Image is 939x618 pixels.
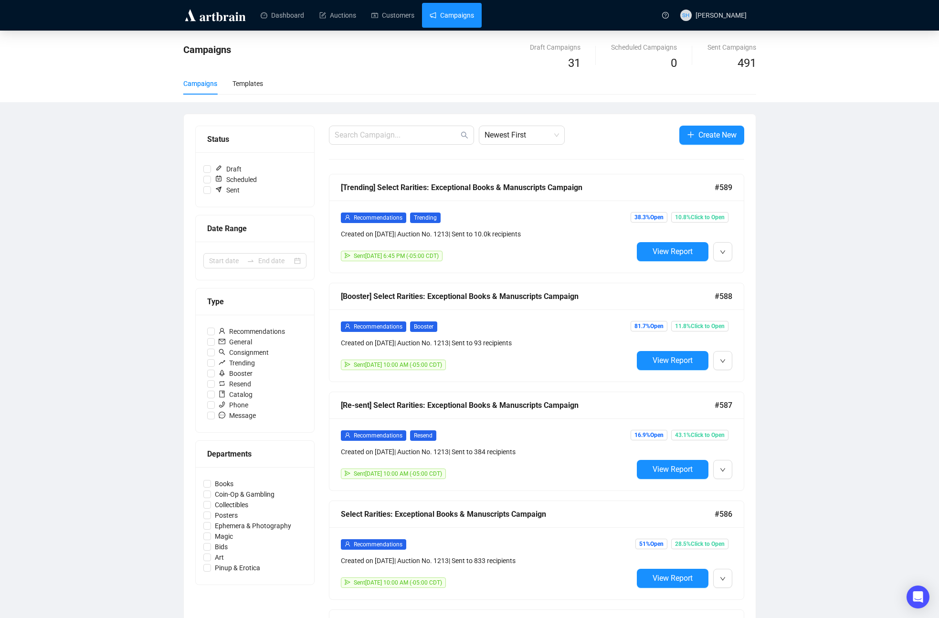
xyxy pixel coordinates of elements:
span: Sent [DATE] 10:00 AM (-05:00 CDT) [354,470,442,477]
span: Posters [211,510,242,521]
span: #588 [715,290,732,302]
span: send [345,470,350,476]
div: Select Rarities: Exceptional Books & Manuscripts Campaign [341,508,715,520]
div: [Booster] Select Rarities: Exceptional Books & Manuscripts Campaign [341,290,715,302]
span: Sent [DATE] 10:00 AM (-05:00 CDT) [354,362,442,368]
span: search [461,131,468,139]
span: 11.8% Click to Open [671,321,728,331]
span: 51% Open [635,539,667,549]
span: send [345,579,350,585]
button: Create New [679,126,744,145]
span: down [720,467,726,473]
span: Consignment [215,347,273,358]
span: mail [219,338,225,345]
span: 0 [671,56,677,70]
div: Created on [DATE] | Auction No. 1213 | Sent to 93 recipients [341,338,633,348]
div: [Re-sent] Select Rarities: Exceptional Books & Manuscripts Campaign [341,399,715,411]
span: [PERSON_NAME] [696,11,747,19]
span: Sent [211,185,243,195]
span: Recommendations [354,432,402,439]
span: to [247,257,254,265]
a: [Trending] Select Rarities: Exceptional Books & Manuscripts Campaign#589userRecommendationsTrendi... [329,174,744,273]
div: Status [207,133,303,145]
span: Booster [215,368,256,379]
div: Departments [207,448,303,460]
span: user [219,328,225,334]
a: Select Rarities: Exceptional Books & Manuscripts Campaign#586userRecommendationsCreated on [DATE]... [329,501,744,600]
span: Booster [410,321,437,332]
span: Newest First [485,126,559,144]
div: Draft Campaigns [530,42,580,53]
div: Sent Campaigns [707,42,756,53]
span: View Report [653,574,693,583]
span: Trending [215,358,259,368]
span: Coin-Op & Gambling [211,489,278,500]
span: user [345,432,350,438]
span: Draft [211,164,245,174]
span: plus [687,131,695,139]
span: Sent [DATE] 6:45 PM (-05:00 CDT) [354,253,439,259]
span: View Report [653,247,693,256]
button: View Report [637,351,708,370]
span: phone [219,401,225,408]
span: 10.8% Click to Open [671,212,728,223]
span: send [345,253,350,258]
span: search [219,349,225,355]
span: Campaigns [183,44,231,55]
span: #589 [715,181,732,193]
span: Recommendations [354,541,402,548]
span: SH [682,11,689,20]
span: Ephemera & Photography [211,521,295,531]
a: [Booster] Select Rarities: Exceptional Books & Manuscripts Campaign#588userRecommendationsBooster... [329,283,744,382]
span: Art [211,552,228,563]
span: Bids [211,542,232,552]
span: 38.3% Open [631,212,667,223]
div: Templates [232,78,263,89]
span: #586 [715,508,732,520]
span: Trending [410,213,441,223]
div: Created on [DATE] | Auction No. 1213 | Sent to 10.0k recipients [341,229,633,239]
span: Message [215,410,260,421]
input: Search Campaign... [335,129,459,141]
span: rocket [219,370,225,376]
span: Recommendations [354,214,402,221]
span: General [215,337,256,347]
button: View Report [637,242,708,261]
span: down [720,249,726,255]
span: user [345,541,350,547]
span: Collectibles [211,500,252,510]
span: down [720,358,726,364]
div: Date Range [207,223,303,234]
a: Campaigns [430,3,474,28]
span: down [720,576,726,582]
span: 31 [568,56,580,70]
span: 43.1% Click to Open [671,430,728,440]
a: [Re-sent] Select Rarities: Exceptional Books & Manuscripts Campaign#587userRecommendationsResendC... [329,392,744,491]
span: 491 [738,56,756,70]
span: 16.9% Open [631,430,667,440]
span: question-circle [662,12,669,19]
span: Recommendations [354,323,402,330]
span: swap-right [247,257,254,265]
span: #587 [715,399,732,411]
input: Start date [209,256,243,266]
span: Catalog [215,389,256,400]
div: Open Intercom Messenger [907,586,929,608]
a: Dashboard [261,3,304,28]
span: Resend [215,379,255,389]
span: Recommendations [215,326,289,337]
span: rise [219,359,225,366]
span: retweet [219,380,225,387]
img: logo [183,8,247,23]
span: Magic [211,531,237,542]
button: View Report [637,569,708,588]
div: [Trending] Select Rarities: Exceptional Books & Manuscripts Campaign [341,181,715,193]
span: Resend [410,430,436,441]
span: View Report [653,356,693,365]
span: user [345,323,350,329]
span: View Report [653,465,693,474]
span: Create New [698,129,737,141]
div: Created on [DATE] | Auction No. 1213 | Sent to 384 recipients [341,447,633,457]
span: Pinup & Erotica [211,563,264,573]
div: Type [207,296,303,308]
